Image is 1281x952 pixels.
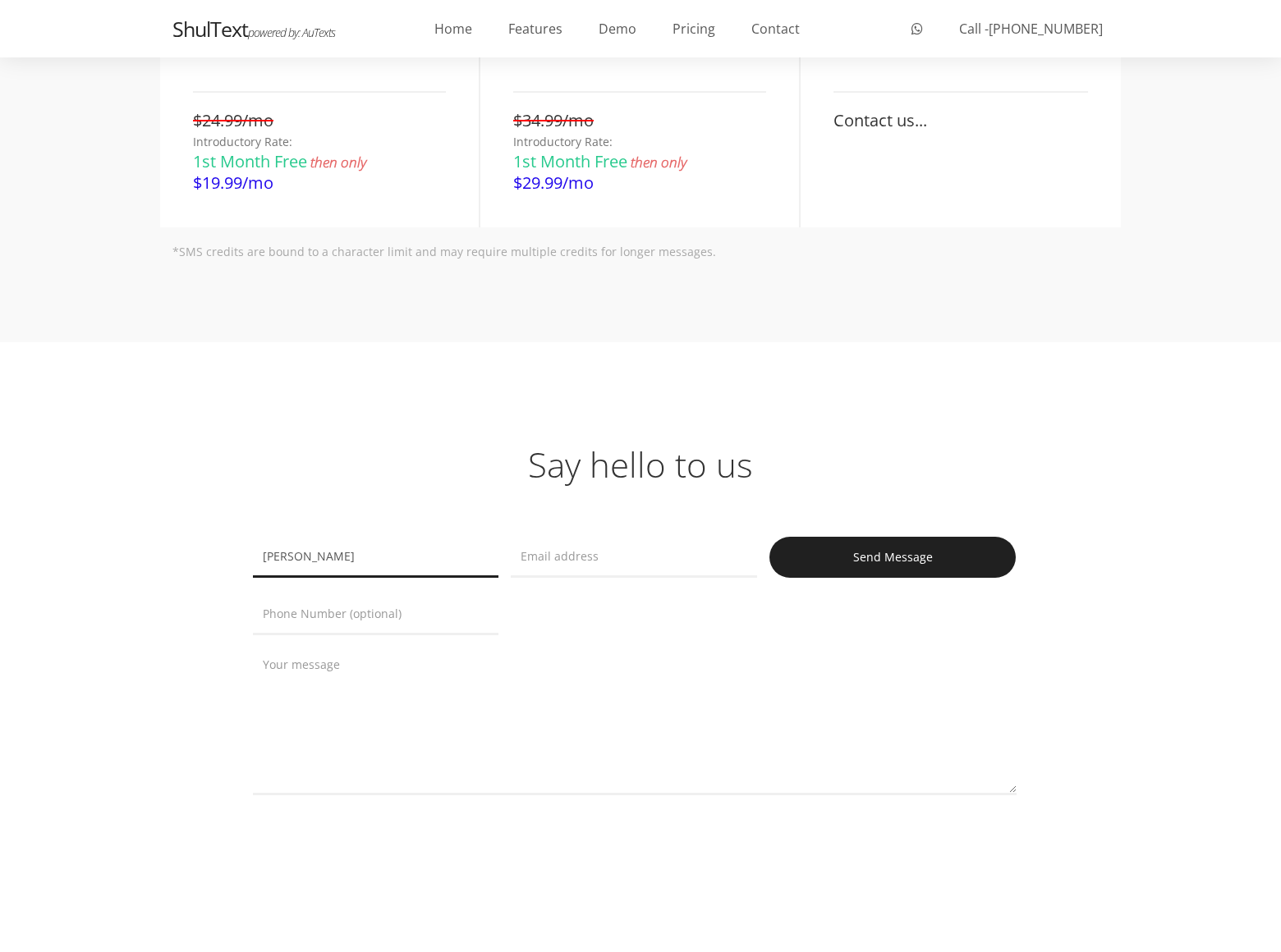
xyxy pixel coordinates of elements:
span: *SMS credits are bound to a character limit and may require multiple credits for longer messages. [172,244,716,259]
p: Introductory Rate: [193,132,446,152]
span: $19.99/mo [193,172,273,194]
a: Contact [733,8,818,49]
a: Demo [581,8,654,49]
span: Contact us... [833,109,927,131]
a: Call -[PHONE_NUMBER] [941,8,1121,49]
input: Full name [253,537,499,578]
input: Phone Number (optional) [253,594,499,635]
span: 1st Month Free [193,150,307,172]
p: Introductory Rate: [513,132,766,152]
a: ShulTextpowered by: AuTexts [160,8,347,49]
input: Send Message [769,537,1016,578]
span: $29.99/mo [513,172,594,194]
h1: Say hello to us [253,441,1029,487]
span: $34.99/mo [513,109,594,131]
span: then only [631,153,686,172]
a: Features [490,8,581,49]
a: Home [416,8,490,49]
span: then only [310,153,366,172]
span: powered by: AuTexts [248,25,335,40]
span: [PHONE_NUMBER] [989,20,1103,38]
input: Email address [511,537,757,578]
a: Pricing [654,8,733,49]
span: 1st Month Free [513,150,627,172]
span: $24.99/mo [193,109,273,131]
